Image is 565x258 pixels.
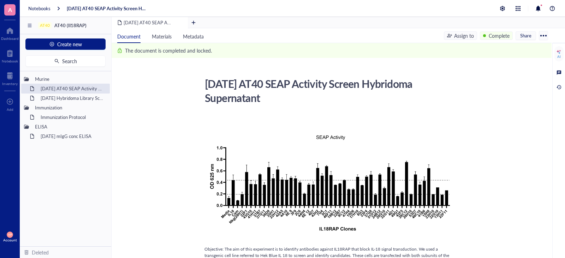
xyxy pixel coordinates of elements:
[520,32,531,39] span: Share
[62,58,77,64] span: Search
[183,33,204,40] span: Metadata
[25,55,106,67] button: Search
[204,130,456,236] img: genemod-experiment-image
[2,59,18,63] div: Notebook
[37,84,107,94] div: [DATE] AT40 SEAP Activity Screen Hybridoma Supernatant
[32,122,107,132] div: ELISA
[2,82,18,86] div: Inventory
[2,48,18,63] a: Notebook
[67,5,147,12] a: [DATE] AT40 SEAP Activity Screen Hybridoma Supernatant
[3,238,17,242] div: Account
[32,103,107,113] div: Immunization
[125,47,212,54] div: The document is completed and locked.
[37,112,107,122] div: Immunization Protocol
[32,74,107,84] div: Murine
[37,93,107,103] div: [DATE] Hybridoma Library Screen on HEK Blue IL18 Cells
[454,32,474,40] div: Assign to
[57,41,82,47] span: Create new
[7,107,13,112] div: Add
[489,32,510,40] div: Complete
[8,233,12,236] span: VP
[28,5,50,12] a: Notebooks
[32,248,49,256] div: Deleted
[1,36,19,41] div: Dashboard
[25,38,106,50] button: Create new
[54,22,87,29] span: AT40 (Il18RAP)
[202,75,453,107] div: [DATE] AT40 SEAP Activity Screen Hybridoma Supernatant
[117,33,141,40] span: Document
[40,23,50,28] div: AT40
[8,5,12,14] span: A
[2,70,18,86] a: Inventory
[152,33,172,40] span: Materials
[516,31,536,40] button: Share
[37,131,107,141] div: [DATE] mIgG conc ELISA
[1,25,19,41] a: Dashboard
[557,54,561,59] div: AI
